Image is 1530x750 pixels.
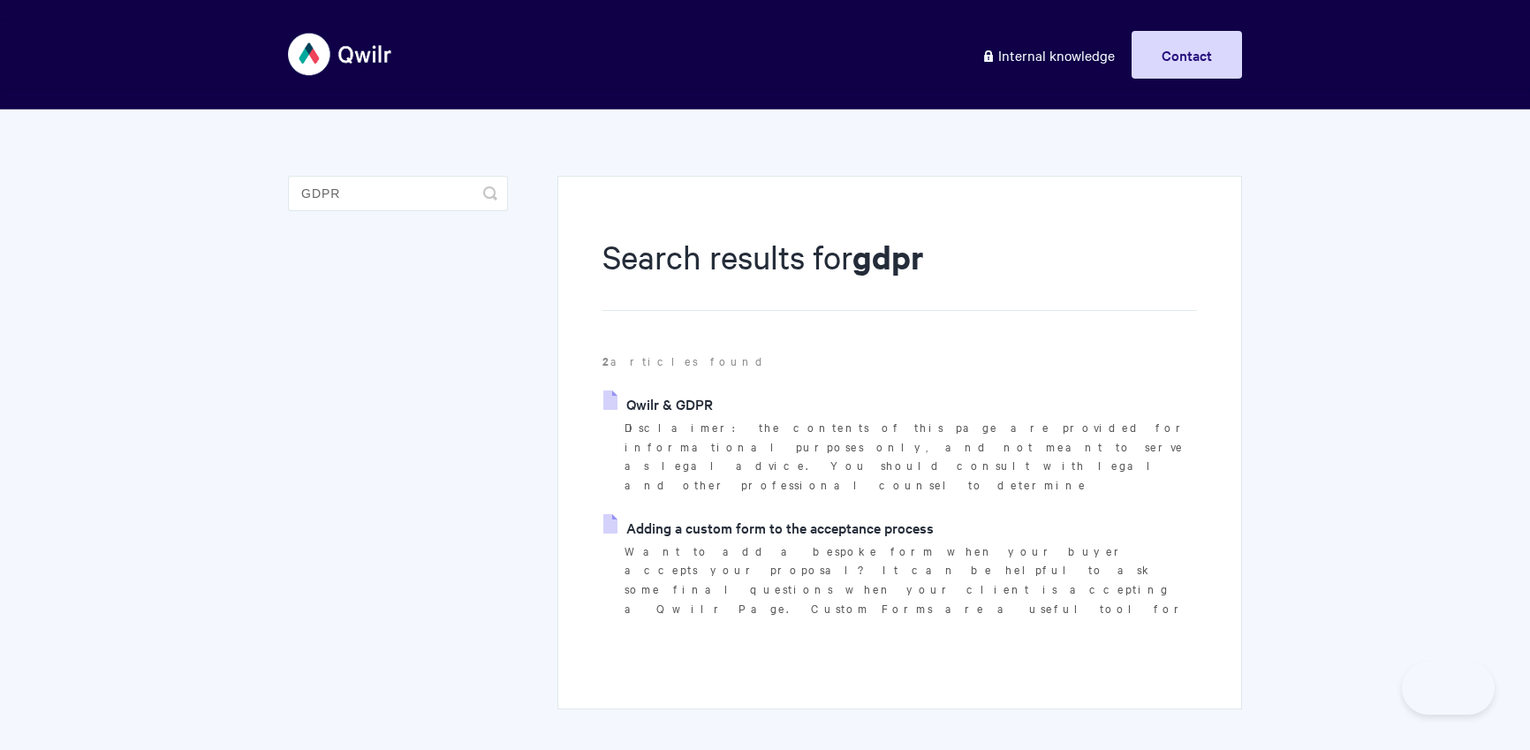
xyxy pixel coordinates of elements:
p: Disclaimer: the contents of this page are provided for informational purposes only, and not meant... [625,418,1197,495]
p: articles found [602,352,1197,371]
a: Qwilr & GDPR [603,390,713,417]
a: Adding a custom form to the acceptance process [603,514,934,541]
input: Search [288,176,508,211]
iframe: Toggle Customer Support [1402,662,1495,715]
a: Internal knowledge [968,31,1128,79]
a: Contact [1132,31,1242,79]
img: Qwilr Help Center [288,21,393,87]
p: Want to add a bespoke form when your buyer accepts your proposal? It can be helpful to ask some f... [625,542,1197,618]
strong: 2 [602,352,610,369]
strong: gdpr [852,235,924,278]
h1: Search results for [602,234,1197,311]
